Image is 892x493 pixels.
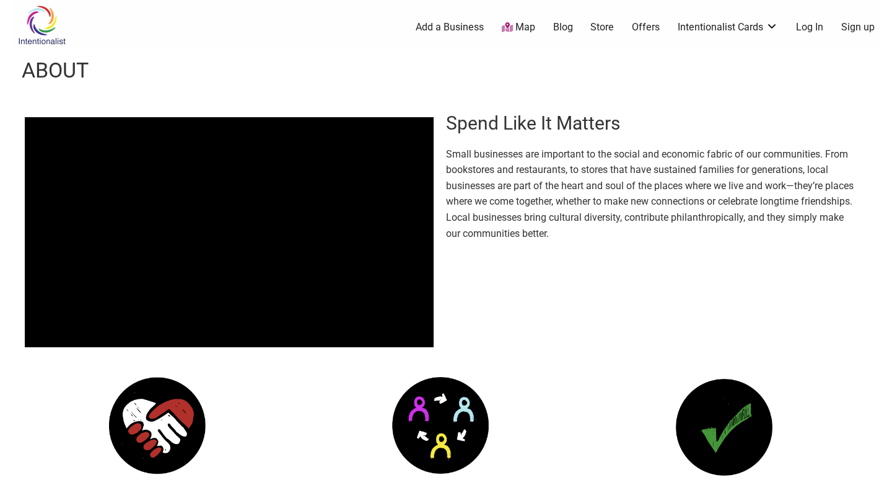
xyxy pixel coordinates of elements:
[416,20,484,34] a: Add a Business
[665,370,776,481] img: about-image-1.png
[384,370,496,481] img: about-image-2.png
[553,20,573,34] a: Blog
[12,5,71,45] img: Intentionalist
[632,20,660,34] a: Offers
[446,110,855,136] h2: Spend Like It Matters
[841,20,875,34] a: Sign up
[22,56,89,86] h1: About
[796,20,823,34] a: Log In
[590,20,614,34] a: Store
[103,370,215,481] img: about-image-3.png
[446,146,855,242] p: Small businesses are important to the social and economic fabric of our communities. From booksto...
[502,20,535,35] a: Map
[678,20,778,34] a: Intentionalist Cards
